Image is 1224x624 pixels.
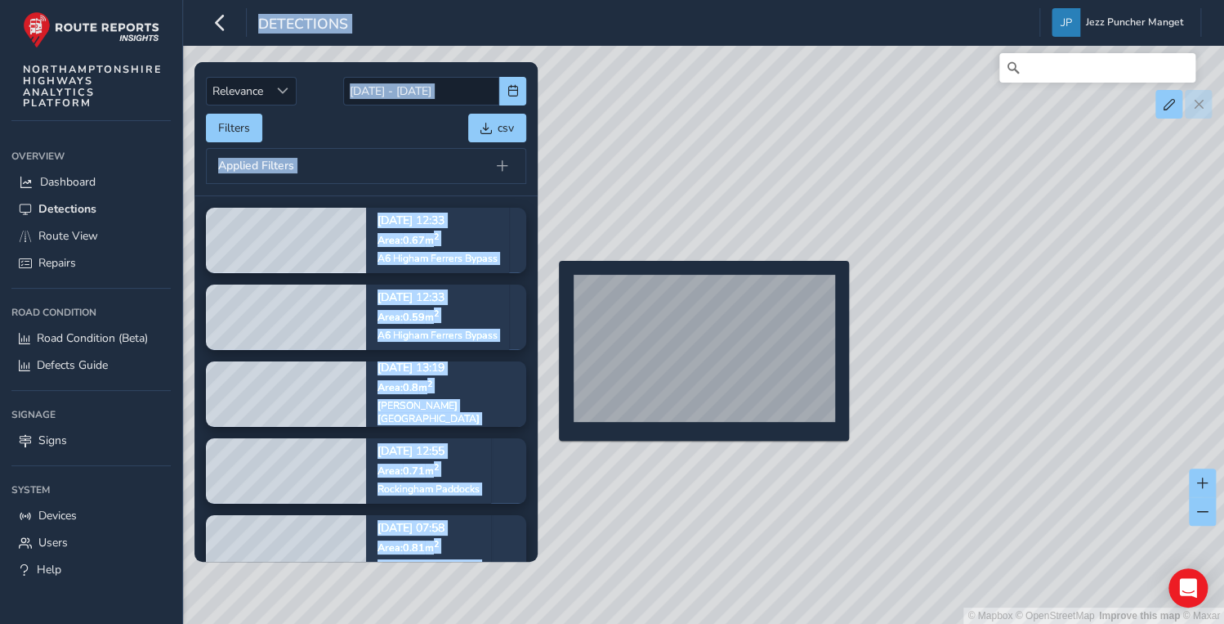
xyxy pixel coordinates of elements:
a: Route View [11,222,171,249]
span: NORTHAMPTONSHIRE HIGHWAYS ANALYTICS PLATFORM [23,64,163,109]
span: Defects Guide [37,357,108,373]
span: Help [37,562,61,577]
p: [DATE] 13:19 [377,363,515,375]
span: Devices [38,508,77,523]
sup: 2 [427,378,432,390]
span: Area: 0.71 m [377,464,439,478]
div: [PERSON_NAME][GEOGRAPHIC_DATA] [377,399,515,425]
span: Signs [38,433,67,448]
sup: 2 [434,538,439,550]
a: Detections [11,195,171,222]
div: A6 Higham Ferrers Bypass [377,252,498,265]
sup: 2 [434,461,439,474]
span: Area: 0.81 m [377,541,439,554]
div: Sort by Date [269,78,296,105]
a: Dashboard [11,168,171,195]
span: Applied Filters [218,160,294,172]
span: Jezz Puncher Manget [1086,8,1183,37]
button: Filters [206,114,262,142]
img: rr logo [23,11,159,48]
span: Detections [258,14,348,37]
a: Users [11,529,171,556]
span: Area: 0.8 m [377,380,432,394]
button: csv [468,114,526,142]
img: diamond-layout [1052,8,1080,37]
button: Jezz Puncher Manget [1052,8,1189,37]
a: Devices [11,502,171,529]
span: Repairs [38,255,76,271]
span: Relevance [207,78,269,105]
span: Dashboard [40,174,96,190]
p: [DATE] 07:58 [377,523,480,535]
p: [DATE] 12:33 [377,293,498,304]
span: Route View [38,228,98,244]
div: Open Intercom Messenger [1168,568,1208,608]
div: Road Condition [11,300,171,325]
a: Help [11,556,171,583]
div: System [11,478,171,502]
a: Signs [11,427,171,454]
span: Area: 0.59 m [377,310,439,324]
sup: 2 [434,231,439,243]
span: Detections [38,201,96,217]
div: Signage [11,402,171,427]
p: [DATE] 12:33 [377,216,498,227]
span: Road Condition (Beta) [37,330,148,346]
div: Overview [11,144,171,168]
a: Repairs [11,249,171,276]
div: Rockingham Paddocks [377,483,480,496]
span: Area: 0.67 m [377,233,439,247]
span: Users [38,535,68,550]
div: A6 Higham Ferrers Bypass [377,329,498,342]
span: csv [498,120,514,136]
a: Road Condition (Beta) [11,325,171,352]
input: Search [999,53,1195,83]
div: [GEOGRAPHIC_DATA] [377,559,480,572]
p: [DATE] 12:55 [377,447,480,458]
a: Defects Guide [11,352,171,379]
sup: 2 [434,308,439,320]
